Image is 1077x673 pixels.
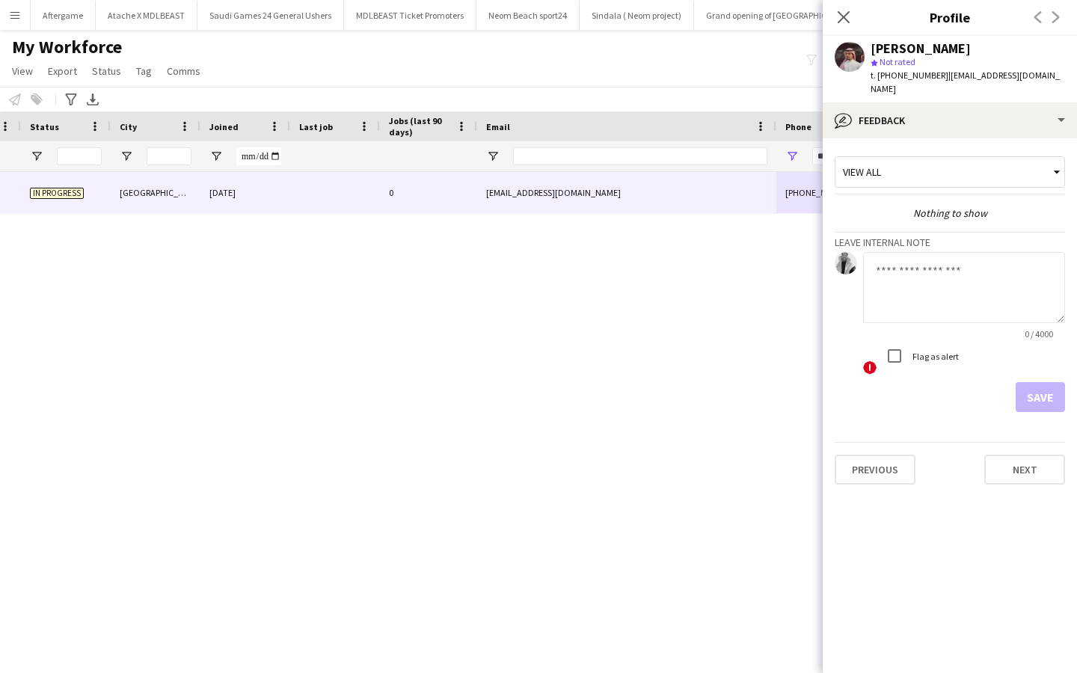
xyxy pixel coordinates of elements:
button: Neom Beach sport24 [476,1,580,30]
button: Aftergame [31,1,96,30]
span: City [120,121,137,132]
span: Status [30,121,59,132]
input: Status Filter Input [57,147,102,165]
div: [EMAIL_ADDRESS][DOMAIN_NAME] [477,172,776,213]
button: Open Filter Menu [486,150,500,163]
span: In progress [30,188,84,199]
button: Grand opening of [GEOGRAPHIC_DATA] [694,1,868,30]
span: Export [48,64,77,78]
span: Phone [785,121,811,132]
span: | [EMAIL_ADDRESS][DOMAIN_NAME] [871,70,1060,94]
button: Atache X MDLBEAST [96,1,197,30]
span: Status [92,64,121,78]
span: Email [486,121,510,132]
button: Previous [835,455,915,485]
span: Not rated [880,56,915,67]
input: Phone Filter Input [812,147,959,165]
input: Joined Filter Input [236,147,281,165]
button: Saudi Games 24 General Ushers [197,1,344,30]
h3: Profile [823,7,1077,27]
span: My Workforce [12,36,122,58]
span: View all [843,165,881,179]
app-action-btn: Export XLSX [84,90,102,108]
div: Feedback [823,102,1077,138]
label: Flag as alert [909,351,959,362]
span: Jobs (last 90 days) [389,115,450,138]
span: ! [863,361,877,375]
button: Open Filter Menu [120,150,133,163]
a: Tag [130,61,158,81]
app-action-btn: Advanced filters [62,90,80,108]
button: Open Filter Menu [30,150,43,163]
span: t. [PHONE_NUMBER] [871,70,948,81]
span: Comms [167,64,200,78]
span: View [12,64,33,78]
input: Email Filter Input [513,147,767,165]
a: Export [42,61,83,81]
div: [GEOGRAPHIC_DATA] [111,172,200,213]
button: Next [984,455,1065,485]
a: View [6,61,39,81]
button: Open Filter Menu [209,150,223,163]
a: Comms [161,61,206,81]
span: Tag [136,64,152,78]
button: Sindala ( Neom project) [580,1,694,30]
button: MDLBEAST Ticket Promoters [344,1,476,30]
input: City Filter Input [147,147,191,165]
h3: Leave internal note [835,236,1065,249]
div: Nothing to show [835,206,1065,220]
div: [PHONE_NUMBER] [776,172,968,213]
span: Last job [299,121,333,132]
span: 0 / 4000 [1013,328,1065,339]
div: 0 [380,172,477,213]
a: Status [86,61,127,81]
span: Joined [209,121,239,132]
button: Open Filter Menu [785,150,799,163]
div: [DATE] [200,172,290,213]
div: [PERSON_NAME] [871,42,971,55]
